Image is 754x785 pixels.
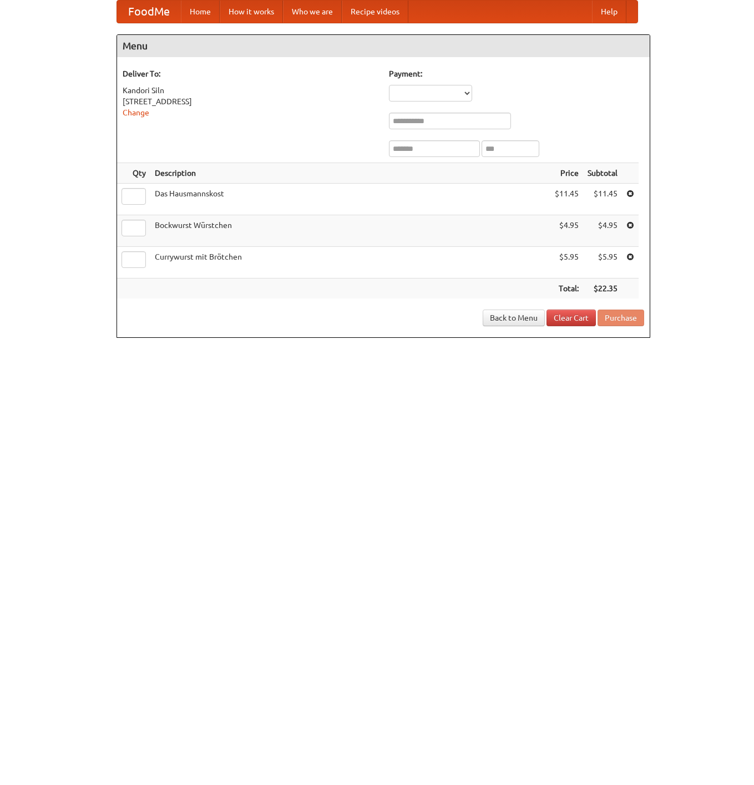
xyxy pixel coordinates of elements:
[117,1,181,23] a: FoodMe
[483,310,545,326] a: Back to Menu
[550,215,583,247] td: $4.95
[389,68,644,79] h5: Payment:
[123,108,149,117] a: Change
[546,310,596,326] a: Clear Cart
[342,1,408,23] a: Recipe videos
[550,184,583,215] td: $11.45
[550,163,583,184] th: Price
[598,310,644,326] button: Purchase
[150,184,550,215] td: Das Hausmannskost
[283,1,342,23] a: Who we are
[550,278,583,299] th: Total:
[583,278,622,299] th: $22.35
[117,163,150,184] th: Qty
[220,1,283,23] a: How it works
[592,1,626,23] a: Help
[583,163,622,184] th: Subtotal
[123,85,378,96] div: Kandori Siln
[583,184,622,215] td: $11.45
[123,68,378,79] h5: Deliver To:
[181,1,220,23] a: Home
[123,96,378,107] div: [STREET_ADDRESS]
[150,215,550,247] td: Bockwurst Würstchen
[150,247,550,278] td: Currywurst mit Brötchen
[150,163,550,184] th: Description
[583,215,622,247] td: $4.95
[583,247,622,278] td: $5.95
[117,35,650,57] h4: Menu
[550,247,583,278] td: $5.95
